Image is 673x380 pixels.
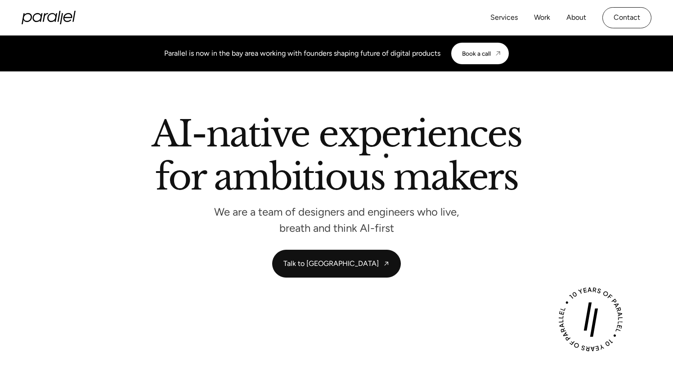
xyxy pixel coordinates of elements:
[462,50,491,57] div: Book a call
[22,11,76,24] a: home
[494,50,502,57] img: CTA arrow image
[80,116,593,199] h2: AI-native experiences for ambitious makers
[566,11,586,24] a: About
[451,43,509,64] a: Book a call
[202,208,471,232] p: We are a team of designers and engineers who live, breath and think AI-first
[602,7,651,28] a: Contact
[164,48,440,59] div: Parallel is now in the bay area working with founders shaping future of digital products
[490,11,518,24] a: Services
[534,11,550,24] a: Work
